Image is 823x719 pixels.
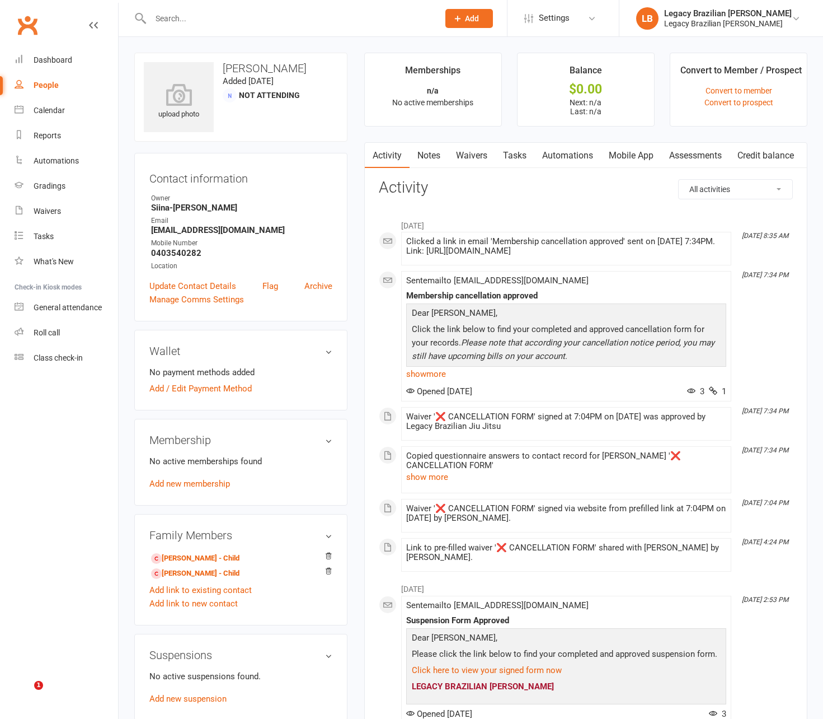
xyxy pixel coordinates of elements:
[392,98,473,107] span: No active memberships
[445,9,493,28] button: Add
[149,670,332,683] p: No active suspensions found.
[15,123,118,148] a: Reports
[149,649,332,661] h3: Suspensions
[151,225,332,235] strong: [EMAIL_ADDRESS][DOMAIN_NAME]
[15,320,118,346] a: Roll call
[149,293,244,306] a: Manage Comms Settings
[406,276,589,286] span: Sent email to [EMAIL_ADDRESS][DOMAIN_NAME]
[709,709,726,719] span: 3
[262,279,278,293] a: Flag
[528,83,644,95] div: $0.00
[406,543,726,562] div: Link to pre-filled waiver '❌ CANCELLATION FORM' shared with [PERSON_NAME] by [PERSON_NAME].
[742,446,788,454] i: [DATE] 7:34 PM
[539,6,570,31] span: Settings
[34,156,79,165] div: Automations
[34,207,61,216] div: Waivers
[149,597,238,610] a: Add link to new contact
[34,232,54,241] div: Tasks
[730,143,802,169] a: Credit balance
[151,568,239,580] a: [PERSON_NAME] - Child
[34,55,72,64] div: Dashboard
[405,63,460,83] div: Memberships
[15,174,118,199] a: Gradings
[704,98,773,107] a: Convert to prospect
[742,271,788,279] i: [DATE] 7:34 PM
[149,345,332,357] h3: Wallet
[151,216,332,226] div: Email
[409,647,723,664] p: Please click the link below to find your completed and approved suspension form.
[304,279,332,293] a: Archive
[495,143,534,169] a: Tasks
[742,596,788,604] i: [DATE] 2:53 PM
[151,553,239,564] a: [PERSON_NAME] - Child
[406,470,448,484] button: show more
[151,238,332,249] div: Mobile Number
[742,499,788,507] i: [DATE] 7:04 PM
[448,143,495,169] a: Waivers
[412,338,714,361] span: Please note that according your cancellation notice period, you may still have upcoming bills on ...
[534,143,601,169] a: Automations
[149,583,252,597] a: Add link to existing contact
[406,600,589,610] span: Sent email to [EMAIL_ADDRESS][DOMAIN_NAME]
[149,479,230,489] a: Add new membership
[34,106,65,115] div: Calendar
[34,303,102,312] div: General attendance
[465,14,479,23] span: Add
[151,261,332,272] div: Location
[706,86,772,95] a: Convert to member
[223,76,274,86] time: Added [DATE]
[409,323,723,366] p: Click the link below to find your completed and approved cancellation form for your records.
[144,83,214,120] div: upload photo
[149,694,227,704] a: Add new suspension
[34,328,60,337] div: Roll call
[149,382,252,395] a: Add / Edit Payment Method
[427,86,439,95] strong: n/a
[239,91,300,100] span: Not Attending
[664,18,792,29] div: Legacy Brazilian [PERSON_NAME]
[149,455,332,468] p: No active memberships found
[406,451,726,470] div: Copied questionnaire answers to contact record for [PERSON_NAME] '❌ CANCELLATION FORM'
[406,366,726,382] a: show more
[601,143,661,169] a: Mobile App
[15,199,118,224] a: Waivers
[34,353,83,362] div: Class check-in
[406,386,472,396] span: Opened [DATE]
[570,63,602,83] div: Balance
[680,63,802,83] div: Convert to Member / Prospect
[151,193,332,204] div: Owner
[149,529,332,541] h3: Family Members
[15,148,118,174] a: Automations
[410,143,448,169] a: Notes
[34,257,74,266] div: What's New
[149,434,332,446] h3: Membership
[15,98,118,123] a: Calendar
[406,709,472,719] span: Opened [DATE]
[379,179,793,197] h3: Activity
[151,248,332,258] strong: 0403540282
[15,249,118,274] a: What's New
[151,203,332,213] strong: Siina-[PERSON_NAME]
[34,681,43,690] span: 1
[742,232,788,240] i: [DATE] 8:35 AM
[34,131,61,140] div: Reports
[147,11,431,26] input: Search...
[13,11,41,39] a: Clubworx
[406,412,726,431] div: Waiver '❌ CANCELLATION FORM' signed at 7:04PM on [DATE] was approved by Legacy Brazilian Jiu Jitsu
[412,681,554,692] span: LEGACY BRAZILIAN [PERSON_NAME]
[664,8,792,18] div: Legacy Brazilian [PERSON_NAME]
[742,538,788,546] i: [DATE] 4:24 PM
[709,386,726,396] span: 1
[34,81,59,90] div: People
[412,665,562,675] a: Click here to view your signed form now
[742,407,788,415] i: [DATE] 7:34 PM
[149,168,332,185] h3: Contact information
[144,62,338,74] h3: [PERSON_NAME]
[149,366,332,379] li: No payment methods added
[11,681,38,708] iframe: Intercom live chat
[406,237,726,256] div: Clicked a link in email 'Membership cancellation approved' sent on [DATE] 7:34PM. Link: [URL][DOM...
[636,7,659,30] div: LB
[406,616,726,625] div: Suspension Form Approved
[406,504,726,523] div: Waiver '❌ CANCELLATION FORM' signed via website from prefilled link at 7:04PM on [DATE] by [PERSO...
[661,143,730,169] a: Assessments
[409,306,723,323] p: Dear [PERSON_NAME],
